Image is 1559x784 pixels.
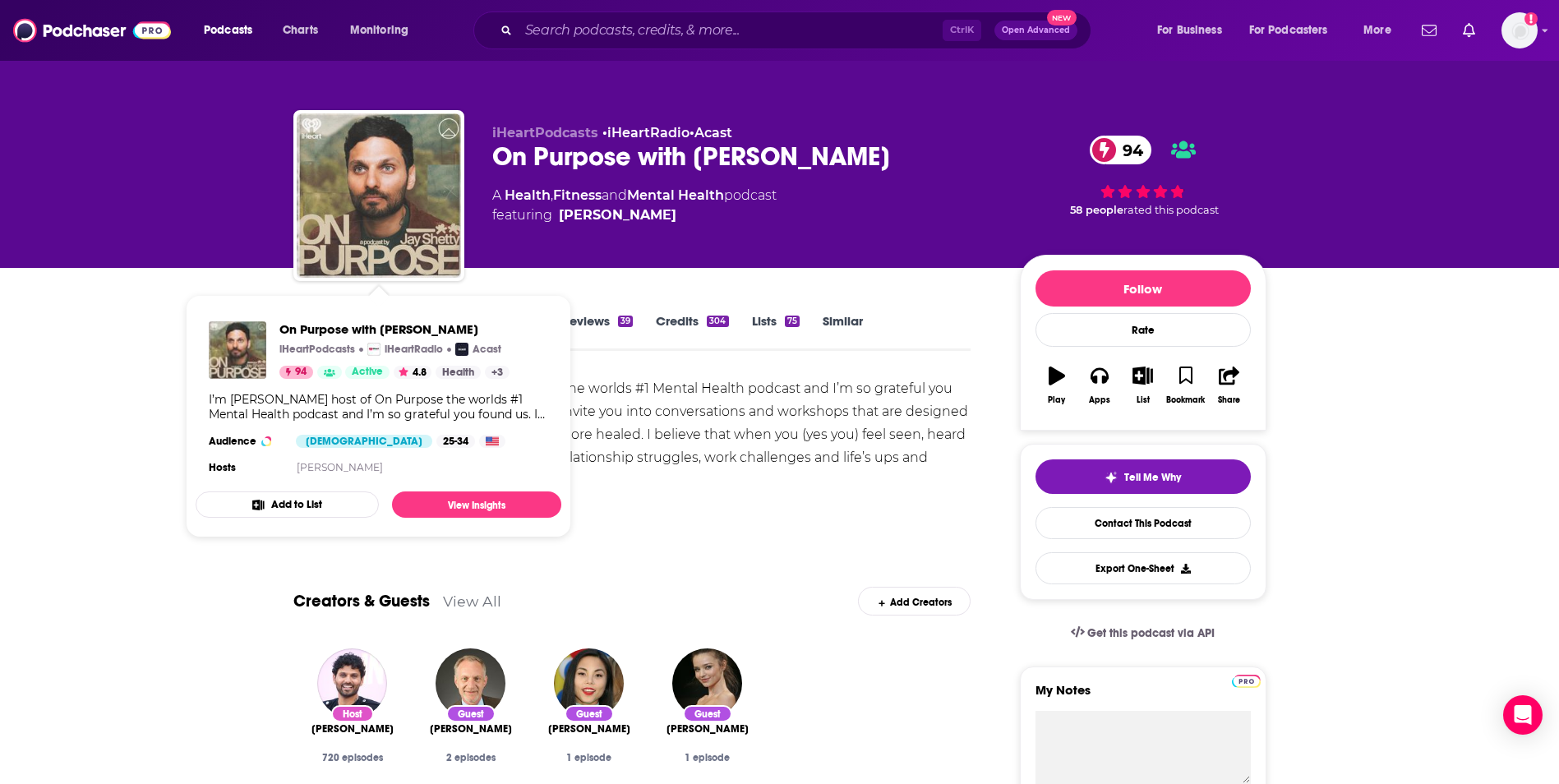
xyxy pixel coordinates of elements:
img: Miranda Kerr [672,648,742,718]
span: Monitoring [350,19,408,42]
span: On Purpose with [PERSON_NAME] [279,321,510,337]
div: 720 episodes [307,752,399,763]
button: List [1121,356,1164,415]
button: open menu [1352,17,1412,44]
a: 94 [1090,136,1151,164]
button: Apps [1078,356,1121,415]
a: Creators & Guests [293,591,430,611]
a: Contact This Podcast [1035,507,1251,539]
a: Anna Akana [548,722,630,736]
h3: Audience [209,435,283,448]
div: [DEMOGRAPHIC_DATA] [296,435,432,448]
span: For Podcasters [1249,19,1328,42]
a: Jay Shetty [311,722,394,736]
a: +3 [485,366,510,379]
div: I’m [PERSON_NAME] host of On Purpose the worlds #1 Mental Health podcast and I’m so grateful you ... [293,377,971,630]
div: 1 episode [662,752,754,763]
a: Credits304 [656,313,728,351]
button: Play [1035,356,1078,415]
span: Charts [283,19,318,42]
div: Play [1048,395,1065,405]
img: Acast [455,343,468,356]
div: Apps [1089,395,1110,405]
button: 4.8 [394,366,431,379]
div: 25-34 [436,435,475,448]
img: tell me why sparkle [1105,471,1118,484]
a: Show notifications dropdown [1456,16,1482,44]
div: 94 58 peoplerated this podcast [1020,125,1266,227]
a: Health [505,187,551,203]
a: Robert Waldinger [430,722,512,736]
span: More [1363,19,1391,42]
span: , [551,187,553,203]
div: Guest [446,705,496,722]
span: [PERSON_NAME] [666,722,749,736]
div: Search podcasts, credits, & more... [489,12,1107,49]
a: Acast [694,125,732,141]
span: rated this podcast [1123,204,1219,216]
a: View All [443,593,501,610]
div: Share [1218,395,1240,405]
p: iHeartPodcasts [279,343,355,356]
span: 94 [295,364,307,380]
span: Ctrl K [943,20,981,41]
img: Podchaser - Follow, Share and Rate Podcasts [13,15,171,46]
span: and [602,187,627,203]
div: I’m [PERSON_NAME] host of On Purpose the worlds #1 Mental Health podcast and I’m so grateful you ... [209,392,548,422]
div: Add Creators [858,587,971,616]
a: Show notifications dropdown [1415,16,1443,44]
a: Get this podcast via API [1058,613,1229,653]
svg: Add a profile image [1524,12,1538,25]
img: On Purpose with Jay Shetty [209,321,266,379]
a: iHeartRadioiHeartRadio [367,343,443,356]
div: Host [331,705,374,722]
a: AcastAcast [455,343,501,356]
span: 58 people [1070,204,1123,216]
button: tell me why sparkleTell Me Why [1035,459,1251,494]
button: Export One-Sheet [1035,552,1251,584]
span: Logged in as alisontucker [1501,12,1538,48]
button: Show profile menu [1501,12,1538,48]
p: Acast [473,343,501,356]
a: Charts [272,17,328,44]
div: 39 [618,316,633,327]
label: My Notes [1035,682,1251,711]
span: featuring [492,205,777,225]
button: Follow [1035,270,1251,307]
h4: Hosts [209,461,236,474]
div: 75 [785,316,800,327]
button: open menu [339,17,430,44]
span: New [1047,10,1077,25]
span: • [602,125,690,141]
a: iHeartRadio [607,125,690,141]
span: Open Advanced [1002,26,1070,35]
div: 1 episode [543,752,635,763]
div: List [1137,395,1150,405]
a: Pro website [1232,672,1261,688]
p: iHeartRadio [385,343,443,356]
span: • [690,125,732,141]
img: Robert Waldinger [436,648,505,718]
div: Guest [683,705,732,722]
button: Open AdvancedNew [994,21,1077,40]
span: Tell Me Why [1124,471,1181,484]
a: Fitness [553,187,602,203]
button: Bookmark [1165,356,1207,415]
span: Get this podcast via API [1087,626,1215,640]
span: 94 [1106,136,1151,164]
span: [PERSON_NAME] [548,722,630,736]
span: For Business [1157,19,1222,42]
a: Health [436,366,481,379]
a: On Purpose with Jay Shetty [279,321,510,337]
div: 2 episodes [425,752,517,763]
div: A podcast [492,186,777,225]
a: Miranda Kerr [666,722,749,736]
span: [PERSON_NAME] [311,722,394,736]
div: Rate [1035,313,1251,347]
a: Jay Shetty [317,648,387,718]
a: View Insights [392,491,561,518]
a: Active [345,366,390,379]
